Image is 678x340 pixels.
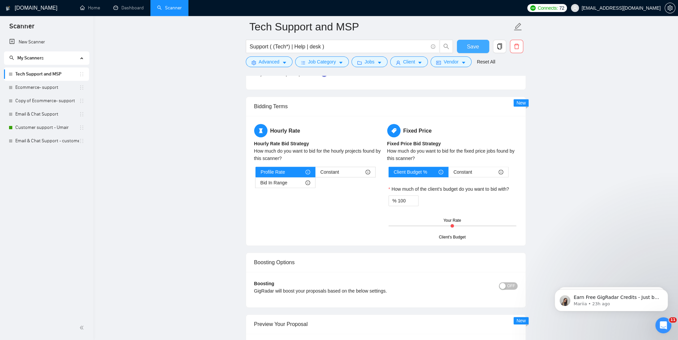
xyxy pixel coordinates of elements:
a: Email & Chat Support [15,108,79,121]
span: user [573,6,577,10]
a: Customer support - Umair [15,121,79,134]
span: Constant [320,167,339,177]
a: dashboardDashboard [113,5,144,11]
div: How much do you want to bid for the hourly projects found by this scanner? [254,147,385,162]
span: bars [301,60,305,65]
div: Boosting Options [254,253,518,272]
li: Ecommerce- support [4,81,89,94]
span: search [9,55,14,60]
b: Hourly Rate Bid Strategy [254,141,309,146]
span: My Scanners [9,55,44,61]
span: Constant [454,167,472,177]
input: Scanner name... [249,18,512,35]
div: GigRadar will boost your proposals based on the below settings. [254,287,452,295]
li: Copy of Ecommerce- support [4,94,89,108]
a: searchScanner [157,5,182,11]
button: userClientcaret-down [390,56,428,67]
li: Email & Chat Support - customer support S-1 [4,134,89,148]
a: New Scanner [9,35,84,49]
iframe: Intercom live chat [655,317,671,333]
span: 72 [559,4,564,12]
span: holder [79,138,84,144]
span: Advanced [259,58,279,65]
span: copy [493,43,506,49]
h5: Fixed Price [387,124,518,137]
button: folderJobscaret-down [352,56,388,67]
span: Client Budget % [394,167,427,177]
span: caret-down [461,60,466,65]
div: Client's Budget [439,234,466,240]
li: Customer support - Umair [4,121,89,134]
button: barsJob Categorycaret-down [295,56,349,67]
span: caret-down [377,60,382,65]
a: Reset All [477,58,495,65]
div: Preview Your Proposal [254,315,518,334]
span: caret-down [282,60,287,65]
span: double-left [79,324,86,331]
span: info-circle [499,170,503,174]
span: caret-down [338,60,343,65]
span: caret-down [418,60,422,65]
span: Save [467,42,479,51]
span: user [396,60,401,65]
button: delete [510,40,523,53]
span: setting [251,60,256,65]
li: Tech Support and MSP [4,67,89,81]
span: delete [510,43,523,49]
span: New [516,100,526,106]
span: search [440,43,453,49]
b: Fixed Price Bid Strategy [387,141,441,146]
span: Scanner [4,21,40,35]
button: setting [665,3,675,13]
div: How much do you want to bid for the fixed price jobs found by this scanner? [387,147,518,162]
span: tag [387,124,401,137]
span: OFF [507,282,515,290]
span: Connects: [538,4,558,12]
input: How much of the client's budget do you want to bid with? [398,196,418,206]
b: Boosting [254,281,274,286]
a: homeHome [80,5,100,11]
iframe: Intercom notifications message [545,275,678,322]
span: holder [79,98,84,104]
span: info-circle [439,170,443,174]
img: upwork-logo.png [530,5,536,11]
span: Profile Rate [261,167,285,177]
span: hourglass [254,124,267,137]
a: Copy of Ecommerce- support [15,94,79,108]
span: New [516,318,526,323]
span: folder [357,60,362,65]
a: Email & Chat Support - customer support S-1 [15,134,79,148]
label: How much of the client's budget do you want to bid with? [389,185,509,193]
a: Ecommerce- support [15,81,79,94]
a: Most frequent questions: [267,71,318,76]
div: Tooltip anchor [321,71,327,77]
a: setting [665,5,675,11]
span: info-circle [305,180,310,185]
li: New Scanner [4,35,89,49]
button: settingAdvancedcaret-down [246,56,292,67]
span: holder [79,112,84,117]
span: Vendor [444,58,458,65]
span: idcard [436,60,441,65]
li: Email & Chat Support [4,108,89,121]
span: setting [665,5,675,11]
span: Jobs [365,58,375,65]
button: search [440,40,453,53]
span: info-circle [366,170,370,174]
span: Bid In Range [260,178,287,188]
span: info-circle [305,170,310,174]
button: Save [457,40,489,53]
span: Client [403,58,415,65]
span: holder [79,125,84,130]
div: Your Rate [444,217,461,224]
a: Tech Support and MSP [15,67,79,81]
span: info-circle [431,44,435,49]
span: Job Category [308,58,336,65]
button: idcardVendorcaret-down [431,56,471,67]
span: holder [79,85,84,90]
img: logo [6,3,10,14]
